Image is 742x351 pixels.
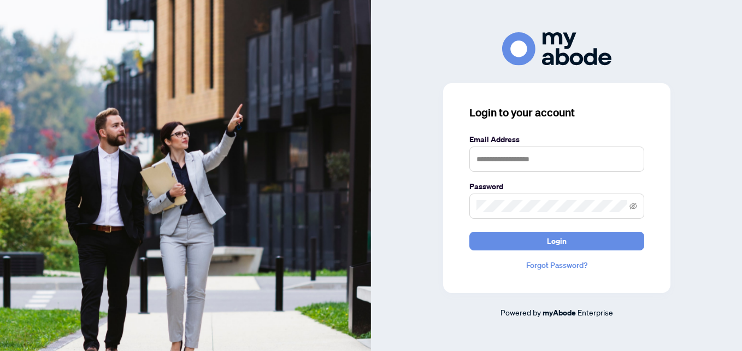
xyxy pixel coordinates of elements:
img: ma-logo [502,32,611,66]
a: myAbode [543,307,576,319]
h3: Login to your account [469,105,644,120]
button: Login [469,232,644,250]
span: Login [547,232,567,250]
label: Email Address [469,133,644,145]
label: Password [469,180,644,192]
a: Forgot Password? [469,259,644,271]
span: Enterprise [578,307,613,317]
span: eye-invisible [629,202,637,210]
span: Powered by [500,307,541,317]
